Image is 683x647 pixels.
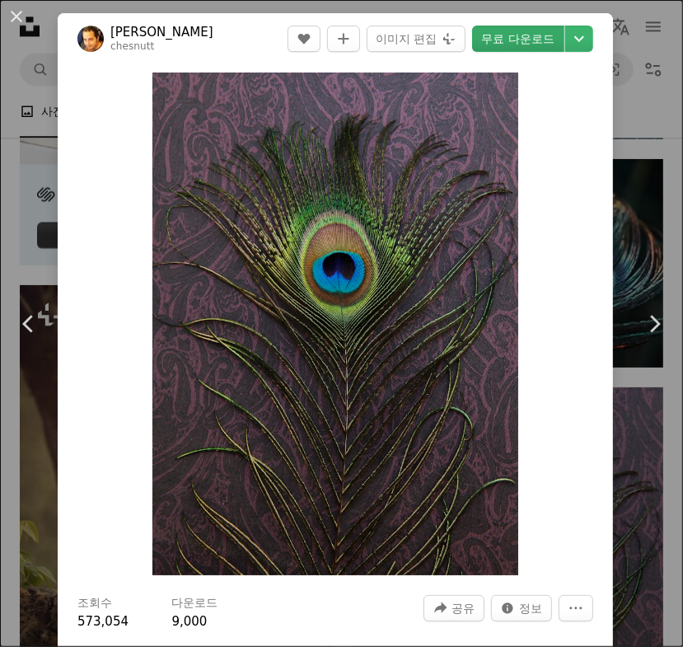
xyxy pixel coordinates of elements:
img: Eran Menashri의 프로필로 이동 [77,26,104,52]
button: 컬렉션에 추가 [327,26,360,52]
button: 좋아요 [288,26,320,52]
button: 이 이미지 관련 통계 [491,595,552,621]
span: 공유 [451,596,475,621]
span: 정보 [519,596,542,621]
span: 573,054 [77,614,129,629]
h3: 다운로드 [172,595,218,612]
a: [PERSON_NAME] [110,24,213,40]
button: 다운로드 크기 선택 [565,26,593,52]
h3: 조회수 [77,595,112,612]
a: 다음 [625,245,683,403]
button: 이 이미지 확대 [152,73,518,575]
a: 무료 다운로드 [472,26,564,52]
button: 더 많은 작업 [559,595,593,621]
span: 9,000 [172,614,208,629]
img: 녹색 공작 꼬리 장식 [152,73,518,575]
button: 이미지 편집 [367,26,465,52]
button: 이 이미지 공유 [423,595,484,621]
a: chesnutt [110,40,154,52]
